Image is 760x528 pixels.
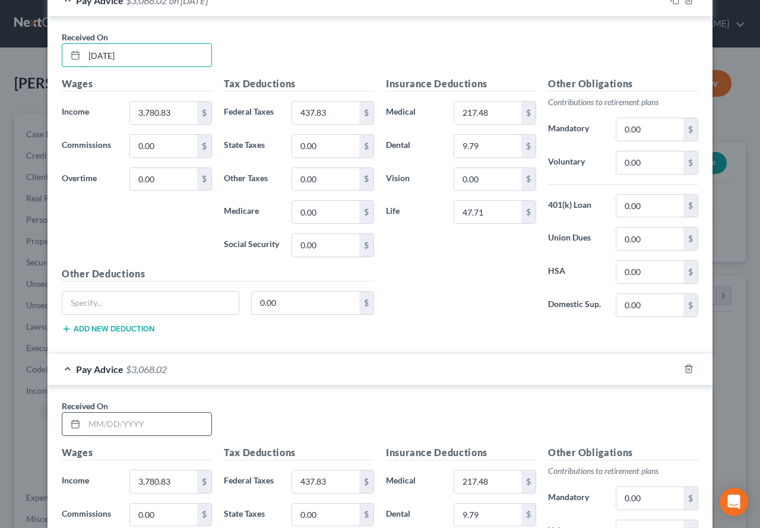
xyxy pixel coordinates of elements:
[130,168,197,191] input: 0.00
[62,106,89,116] span: Income
[224,77,374,91] h5: Tax Deductions
[683,261,698,283] div: $
[380,134,448,158] label: Dental
[542,293,610,317] label: Domestic Sup.
[380,101,448,125] label: Medical
[292,504,359,526] input: 0.00
[683,118,698,141] div: $
[454,102,521,124] input: 0.00
[197,135,211,157] div: $
[548,445,698,460] h5: Other Obligations
[359,470,373,493] div: $
[62,401,108,411] span: Received On
[521,504,536,526] div: $
[130,470,197,493] input: 0.00
[380,470,448,494] label: Medical
[218,233,286,257] label: Social Security
[130,135,197,157] input: 0.00
[380,200,448,224] label: Life
[292,470,359,493] input: 0.00
[62,445,212,460] h5: Wages
[720,488,748,516] div: Open Intercom Messenger
[62,324,154,334] button: Add new deduction
[521,168,536,191] div: $
[616,195,683,217] input: 0.00
[292,201,359,223] input: 0.00
[218,470,286,494] label: Federal Taxes
[548,96,698,108] p: Contributions to retirement plans
[359,135,373,157] div: $
[56,503,123,527] label: Commissions
[224,445,374,460] h5: Tax Deductions
[218,503,286,527] label: State Taxes
[62,292,239,314] input: Specify...
[521,135,536,157] div: $
[359,201,373,223] div: $
[359,234,373,257] div: $
[542,486,610,510] label: Mandatory
[683,227,698,250] div: $
[84,413,211,435] input: MM/DD/YYYY
[454,168,521,191] input: 0.00
[683,487,698,510] div: $
[683,294,698,317] div: $
[616,151,683,174] input: 0.00
[197,470,211,493] div: $
[62,77,212,91] h5: Wages
[218,134,286,158] label: State Taxes
[197,504,211,526] div: $
[616,118,683,141] input: 0.00
[84,44,211,67] input: MM/DD/YYYY
[542,194,610,218] label: 401(k) Loan
[454,201,521,223] input: 0.00
[359,102,373,124] div: $
[542,260,610,284] label: HSA
[454,470,521,493] input: 0.00
[62,475,89,485] span: Income
[130,504,197,526] input: 0.00
[130,102,197,124] input: 0.00
[197,168,211,191] div: $
[542,151,610,175] label: Voluntary
[386,77,536,91] h5: Insurance Deductions
[56,167,123,191] label: Overtime
[616,294,683,317] input: 0.00
[197,102,211,124] div: $
[218,167,286,191] label: Other Taxes
[542,227,610,251] label: Union Dues
[616,487,683,510] input: 0.00
[76,363,123,375] span: Pay Advice
[218,101,286,125] label: Federal Taxes
[359,504,373,526] div: $
[56,134,123,158] label: Commissions
[292,102,359,124] input: 0.00
[521,470,536,493] div: $
[126,363,167,375] span: $3,068.02
[454,135,521,157] input: 0.00
[359,292,373,314] div: $
[292,234,359,257] input: 0.00
[380,167,448,191] label: Vision
[292,168,359,191] input: 0.00
[616,227,683,250] input: 0.00
[292,135,359,157] input: 0.00
[548,77,698,91] h5: Other Obligations
[386,445,536,460] h5: Insurance Deductions
[542,118,610,141] label: Mandatory
[683,195,698,217] div: $
[380,503,448,527] label: Dental
[521,201,536,223] div: $
[218,200,286,224] label: Medicare
[616,261,683,283] input: 0.00
[521,102,536,124] div: $
[359,168,373,191] div: $
[252,292,360,314] input: 0.00
[683,151,698,174] div: $
[548,465,698,477] p: Contributions to retirement plans
[62,267,374,282] h5: Other Deductions
[454,504,521,526] input: 0.00
[62,32,108,42] span: Received On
